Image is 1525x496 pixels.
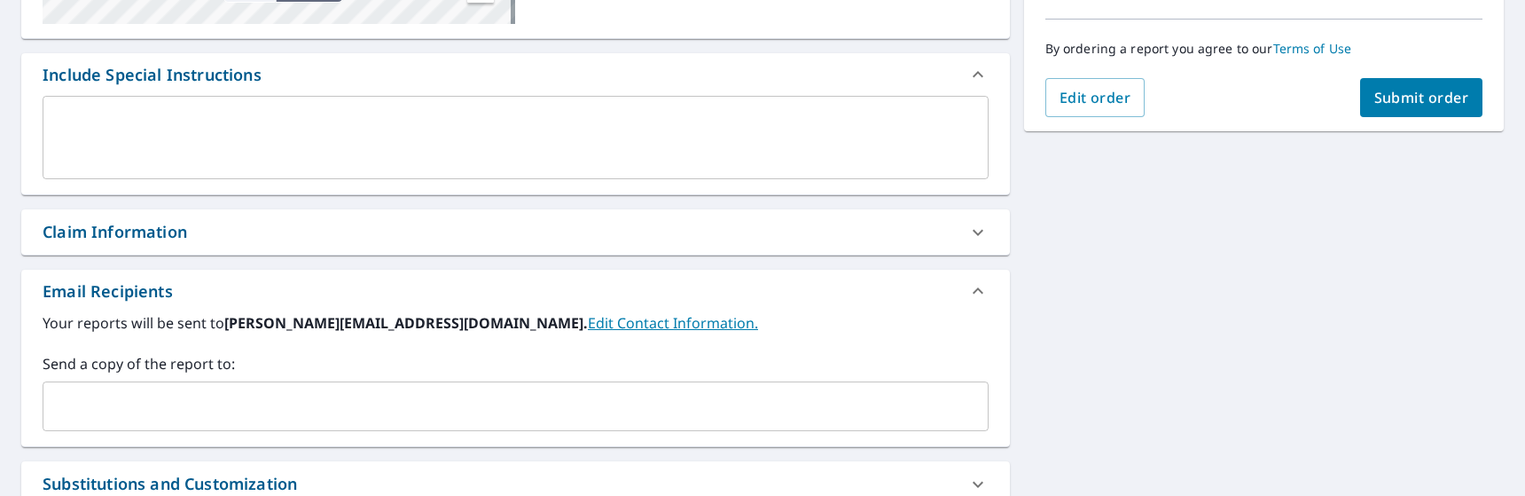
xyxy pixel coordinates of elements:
[43,63,262,87] div: Include Special Instructions
[43,220,187,244] div: Claim Information
[21,53,1010,96] div: Include Special Instructions
[43,353,989,374] label: Send a copy of the report to:
[1045,78,1146,117] button: Edit order
[1273,40,1352,57] a: Terms of Use
[43,279,173,303] div: Email Recipients
[224,313,588,333] b: [PERSON_NAME][EMAIL_ADDRESS][DOMAIN_NAME].
[43,472,297,496] div: Substitutions and Customization
[1374,88,1469,107] span: Submit order
[1360,78,1483,117] button: Submit order
[1060,88,1131,107] span: Edit order
[21,209,1010,255] div: Claim Information
[1045,41,1482,57] p: By ordering a report you agree to our
[21,270,1010,312] div: Email Recipients
[588,313,758,333] a: EditContactInfo
[43,312,989,334] label: Your reports will be sent to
